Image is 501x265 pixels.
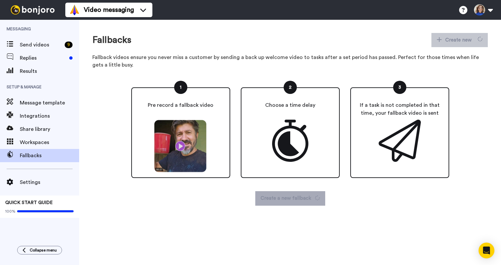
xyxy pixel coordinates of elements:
span: Share library [20,125,79,133]
button: Collapse menu [17,246,62,254]
span: QUICK START GUIDE [5,200,53,205]
h1: Fallbacks [92,35,131,45]
p: Choose a time delay [265,101,315,109]
span: Results [20,67,79,75]
img: vm-color.svg [69,5,80,15]
button: Create a new fallback [255,191,325,205]
img: bj-logo-header-white.svg [8,5,57,15]
span: Workspaces [20,138,79,146]
span: Video messaging [84,5,134,15]
div: 9 [65,42,73,48]
span: Replies [20,54,67,62]
p: Fallback videos ensure you never miss a customer by sending a back up welcome video to tasks afte... [92,54,488,69]
span: 100% [5,209,16,214]
span: Message template [20,99,79,107]
div: Open Intercom Messenger [479,243,494,258]
img: matt.png [152,120,210,172]
p: If a task is not completed in that time, your fallback video is sent [356,101,443,117]
p: Pre record a fallback video [148,101,213,109]
span: Send videos [20,41,62,49]
span: Settings [20,178,79,186]
div: 2 [284,81,297,94]
button: Create new [431,33,488,47]
span: Collapse menu [30,248,57,253]
span: Fallbacks [20,152,79,160]
span: Integrations [20,112,79,120]
div: 3 [393,81,406,94]
div: 1 [174,81,187,94]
